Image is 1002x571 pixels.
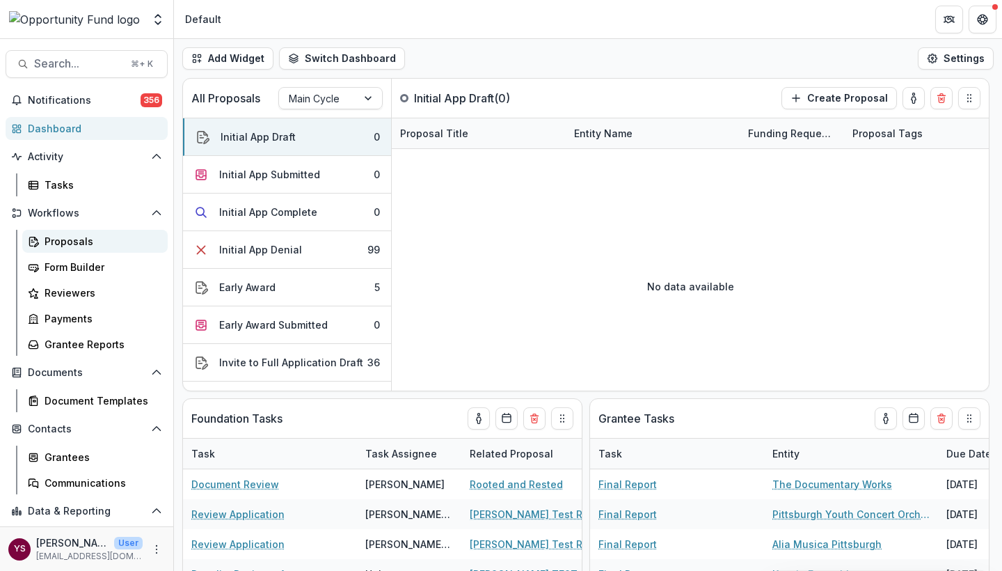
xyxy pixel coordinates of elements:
[918,47,994,70] button: Settings
[22,446,168,469] a: Grantees
[357,439,461,469] div: Task Assignee
[647,279,734,294] p: No data available
[45,476,157,490] div: Communications
[6,500,168,522] button: Open Data & Reporting
[180,9,227,29] nav: breadcrumb
[470,477,563,492] a: Rooted and Rested
[461,439,635,469] div: Related Proposal
[28,121,157,136] div: Dashboard
[523,407,546,430] button: Delete card
[6,361,168,384] button: Open Documents
[22,256,168,279] a: Form Builder
[45,285,157,300] div: Reviewers
[45,393,157,408] div: Document Templates
[470,507,627,522] a: [PERSON_NAME] Test Reviewers
[902,407,925,430] button: Calendar
[219,205,317,219] div: Initial App Complete
[183,446,223,461] div: Task
[590,439,764,469] div: Task
[28,367,145,379] span: Documents
[182,47,273,70] button: Add Widget
[938,446,1000,461] div: Due Date
[374,167,380,182] div: 0
[875,407,897,430] button: toggle-assigned-to-me
[392,118,566,148] div: Proposal Title
[365,477,445,492] div: [PERSON_NAME]
[28,506,145,517] span: Data & Reporting
[28,151,145,163] span: Activity
[930,87,953,109] button: Delete card
[45,178,157,192] div: Tasks
[141,93,162,107] span: 356
[36,550,143,563] p: [EMAIL_ADDRESS][DOMAIN_NAME]
[128,56,156,72] div: ⌘ + K
[221,130,296,144] div: Initial App Draft
[34,57,122,70] span: Search...
[183,439,357,469] div: Task
[28,423,145,435] span: Contacts
[958,407,980,430] button: Drag
[22,333,168,356] a: Grantee Reports
[22,173,168,196] a: Tasks
[365,507,453,522] div: [PERSON_NAME] ([PERSON_NAME][EMAIL_ADDRESS][DOMAIN_NAME])
[279,47,405,70] button: Switch Dashboard
[764,439,938,469] div: Entity
[45,234,157,249] div: Proposals
[844,126,931,141] div: Proposal Tags
[969,6,996,33] button: Get Help
[114,537,143,549] p: User
[740,118,844,148] div: Funding Requested
[772,477,892,492] a: The Documentary Works
[183,156,391,194] button: Initial App Submitted0
[935,6,963,33] button: Partners
[219,242,302,257] div: Initial App Denial
[470,537,627,552] a: [PERSON_NAME] Test Reviewers
[28,95,141,107] span: Notifications
[367,242,380,257] div: 99
[414,90,518,107] p: Initial App Draft ( 0 )
[36,535,109,550] p: [PERSON_NAME]
[367,355,380,370] div: 36
[958,87,980,109] button: Drag
[183,231,391,269] button: Initial App Denial99
[14,545,26,554] div: yvette shipman
[22,307,168,330] a: Payments
[365,537,453,552] div: [PERSON_NAME] ([EMAIL_ADDRESS][DOMAIN_NAME])
[22,281,168,304] a: Reviewers
[9,11,140,28] img: Opportunity Fund logo
[183,344,391,382] button: Invite to Full Application Draft36
[374,130,380,144] div: 0
[357,446,445,461] div: Task Assignee
[764,446,808,461] div: Entity
[772,507,930,522] a: Pittsburgh Youth Concert Orchestra
[374,205,380,219] div: 0
[461,446,562,461] div: Related Proposal
[598,537,657,552] a: Final Report
[566,126,641,141] div: Entity Name
[183,118,391,156] button: Initial App Draft0
[392,126,477,141] div: Proposal Title
[598,477,657,492] a: Final Report
[22,230,168,253] a: Proposals
[566,118,740,148] div: Entity Name
[45,337,157,352] div: Grantee Reports
[6,146,168,168] button: Open Activity
[6,89,168,111] button: Notifications356
[598,507,657,522] a: Final Report
[28,208,145,219] span: Workflows
[183,306,391,344] button: Early Award Submitted0
[6,202,168,224] button: Open Workflows
[219,355,363,370] div: Invite to Full Application Draft
[191,477,279,492] a: Document Review
[740,126,844,141] div: Funding Requested
[183,194,391,231] button: Initial App Complete0
[590,446,630,461] div: Task
[902,87,925,109] button: toggle-assigned-to-me
[219,280,276,295] div: Early Award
